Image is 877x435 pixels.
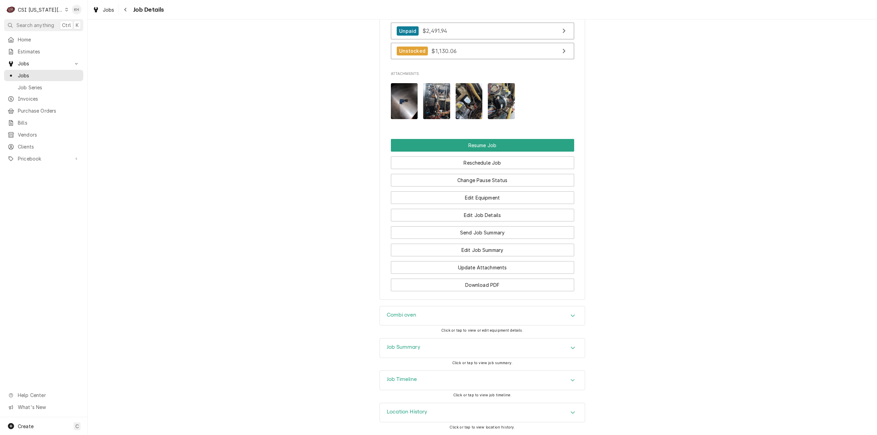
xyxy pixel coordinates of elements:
[456,83,483,119] img: E4TPgggeTjuxFyG9m0cW
[449,425,515,430] span: Click or tap to view location history.
[391,226,574,239] button: Send Job Summary
[4,129,83,140] a: Vendors
[391,13,574,63] div: Purchase Orders
[18,404,79,411] span: What's New
[103,6,114,13] span: Jobs
[18,48,80,55] span: Estimates
[452,361,512,365] span: Click or tap to view job summary.
[391,261,574,274] button: Update Attachments
[391,191,574,204] button: Edit Equipment
[18,36,80,43] span: Home
[391,239,574,256] div: Button Group Row
[391,274,574,291] div: Button Group Row
[391,244,574,256] button: Edit Job Summary
[380,338,585,358] div: Job Summary
[397,47,428,56] div: Unstocked
[18,6,63,13] div: CSI [US_STATE][GEOGRAPHIC_DATA]
[18,95,80,102] span: Invoices
[62,22,71,29] span: Ctrl
[380,306,585,326] div: Combi oven
[488,83,515,119] img: CLgDt1sDT1KQYRKfhACI
[453,393,511,397] span: Click or tap to view job timeline.
[18,119,80,126] span: Bills
[387,344,420,350] h3: Job Summary
[4,141,83,152] a: Clients
[4,105,83,116] a: Purchase Orders
[131,5,164,14] span: Job Details
[380,403,585,422] div: Accordion Header
[380,403,585,422] button: Accordion Details Expand Trigger
[4,93,83,104] a: Invoices
[4,34,83,45] a: Home
[391,204,574,221] div: Button Group Row
[397,26,419,36] div: Unpaid
[431,47,456,54] span: $1,130.06
[391,256,574,274] div: Button Group Row
[4,46,83,57] a: Estimates
[391,71,574,77] span: Attachments
[16,22,54,29] span: Search anything
[75,423,79,430] span: C
[387,376,417,383] h3: Job Timeline
[72,5,82,14] div: KH
[4,401,83,413] a: Go to What's New
[391,71,574,125] div: Attachments
[4,153,83,164] a: Go to Pricebook
[380,338,585,358] button: Accordion Details Expand Trigger
[441,328,523,333] span: Click or tap to view or edit equipment details.
[391,23,574,39] a: View Purchase Order
[4,70,83,81] a: Jobs
[391,78,574,125] span: Attachments
[387,409,428,415] h3: Location History
[380,371,585,390] button: Accordion Details Expand Trigger
[4,389,83,401] a: Go to Help Center
[18,107,80,114] span: Purchase Orders
[18,143,80,150] span: Clients
[6,5,16,14] div: C
[4,19,83,31] button: Search anythingCtrlK
[4,58,83,69] a: Go to Jobs
[391,169,574,187] div: Button Group Row
[76,22,79,29] span: K
[18,392,79,399] span: Help Center
[391,139,574,291] div: Button Group
[380,306,585,325] div: Accordion Header
[391,43,574,60] a: View Purchase Order
[391,209,574,221] button: Edit Job Details
[18,155,70,162] span: Pricebook
[391,152,574,169] div: Button Group Row
[90,4,117,15] a: Jobs
[422,27,447,34] span: $2,491.94
[423,83,450,119] img: 4YRG3pA2Qiq3x6moY4r3
[391,139,574,152] div: Button Group Row
[18,84,80,91] span: Job Series
[380,403,585,423] div: Location History
[391,156,574,169] button: Reschedule Job
[18,72,80,79] span: Jobs
[391,187,574,204] div: Button Group Row
[4,82,83,93] a: Job Series
[391,279,574,291] button: Download PDF
[6,5,16,14] div: CSI Kansas City's Avatar
[18,423,34,429] span: Create
[387,312,417,318] h3: Combi oven
[380,371,585,390] div: Accordion Header
[380,370,585,390] div: Job Timeline
[391,174,574,187] button: Change Pause Status
[391,83,418,119] img: iRqTaeZQSVikkc2Y8TCf
[380,306,585,325] button: Accordion Details Expand Trigger
[391,221,574,239] div: Button Group Row
[380,338,585,358] div: Accordion Header
[72,5,82,14] div: Kelsey Hetlage's Avatar
[120,4,131,15] button: Navigate back
[18,131,80,138] span: Vendors
[4,117,83,128] a: Bills
[391,139,574,152] button: Resume Job
[18,60,70,67] span: Jobs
